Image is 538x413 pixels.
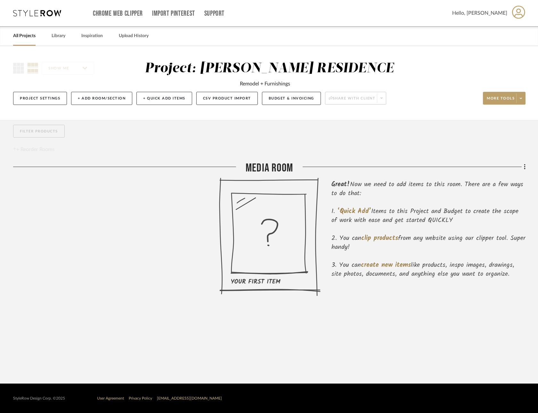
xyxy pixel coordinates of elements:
button: Project Settings [13,92,67,105]
button: More tools [483,92,526,105]
a: Privacy Policy [129,396,152,400]
span: Reorder Rooms [20,146,54,153]
button: Filter Products [13,125,65,138]
button: + Add Room/Section [71,92,132,105]
span: Items to this Project and Budget to create the scope of work with ease and get started QUICKLY [331,206,518,226]
span: Great! [331,179,350,190]
span: More tools [487,96,515,106]
a: All Projects [13,32,36,40]
span: create new items [361,260,411,270]
a: Library [52,32,65,40]
div: Now we need to add items to this room. There are a few ways to do that: [331,180,526,198]
button: + Quick Add Items [136,92,192,105]
button: Share with client [325,92,387,105]
div: Remodel + Furnishings [240,80,290,88]
a: Inspiration [81,32,103,40]
span: Hello, [PERSON_NAME] [452,9,507,17]
a: Support [204,11,224,16]
div: StyleRow Design Corp. ©2025 [13,396,65,401]
a: [EMAIL_ADDRESS][DOMAIN_NAME] [157,396,222,400]
span: ‘Quick Add’ [338,206,371,217]
a: Import Pinterest [152,11,195,16]
span: clip products [361,233,398,243]
a: Upload History [119,32,149,40]
a: User Agreement [97,396,124,400]
span: Share with client [329,96,376,106]
a: Chrome Web Clipper [93,11,143,16]
button: Reorder Rooms [13,146,54,153]
div: Project: [PERSON_NAME] RESIDENCE [145,62,394,75]
button: Budget & Invoicing [262,92,321,105]
button: CSV Product Import [196,92,258,105]
li: You can from any website using our clipper tool. Super handy! [331,234,526,252]
li: You can like products, inspo images, drawings, site photos, documents, and anything else you want... [331,261,526,279]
